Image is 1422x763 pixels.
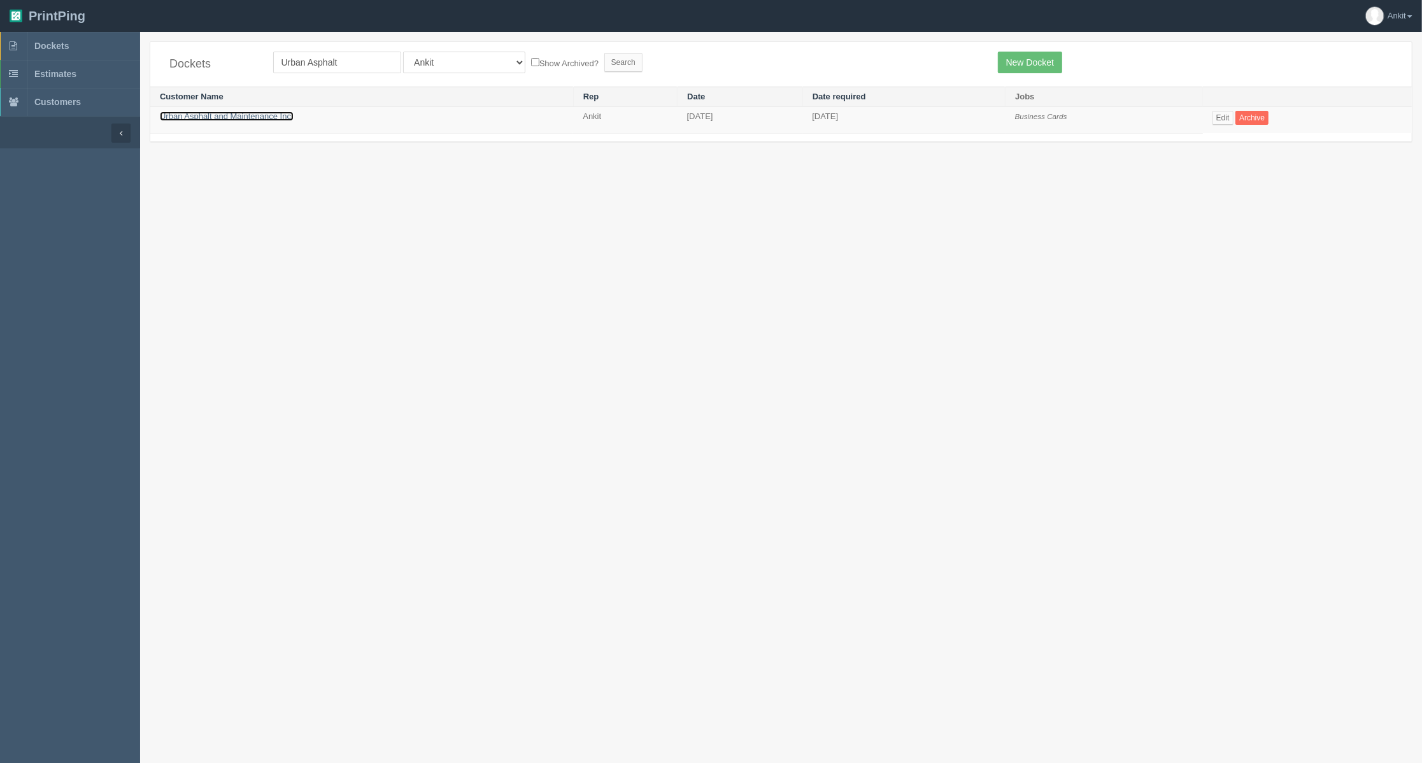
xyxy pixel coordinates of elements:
input: Customer Name [273,52,401,73]
span: Customers [34,97,81,107]
input: Search [604,53,643,72]
td: Ankit [573,107,677,134]
span: Estimates [34,69,76,79]
a: Date required [813,92,866,101]
input: Show Archived? [531,58,539,66]
th: Jobs [1006,87,1203,107]
h4: Dockets [169,58,254,71]
a: Rep [583,92,599,101]
a: Customer Name [160,92,224,101]
img: avatar_default-7531ab5dedf162e01f1e0bb0964e6a185e93c5c22dfe317fb01d7f8cd2b1632c.jpg [1366,7,1384,25]
span: Dockets [34,41,69,51]
a: Date [687,92,705,101]
img: logo-3e63b451c926e2ac314895c53de4908e5d424f24456219fb08d385ab2e579770.png [10,10,22,22]
td: [DATE] [802,107,1005,134]
a: Edit [1212,111,1234,125]
td: [DATE] [678,107,803,134]
a: Urban Asphalt and Maintenance Inc. [160,111,294,121]
a: New Docket [998,52,1062,73]
a: Archive [1235,111,1269,125]
label: Show Archived? [531,55,599,70]
i: Business Cards [1015,112,1067,120]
